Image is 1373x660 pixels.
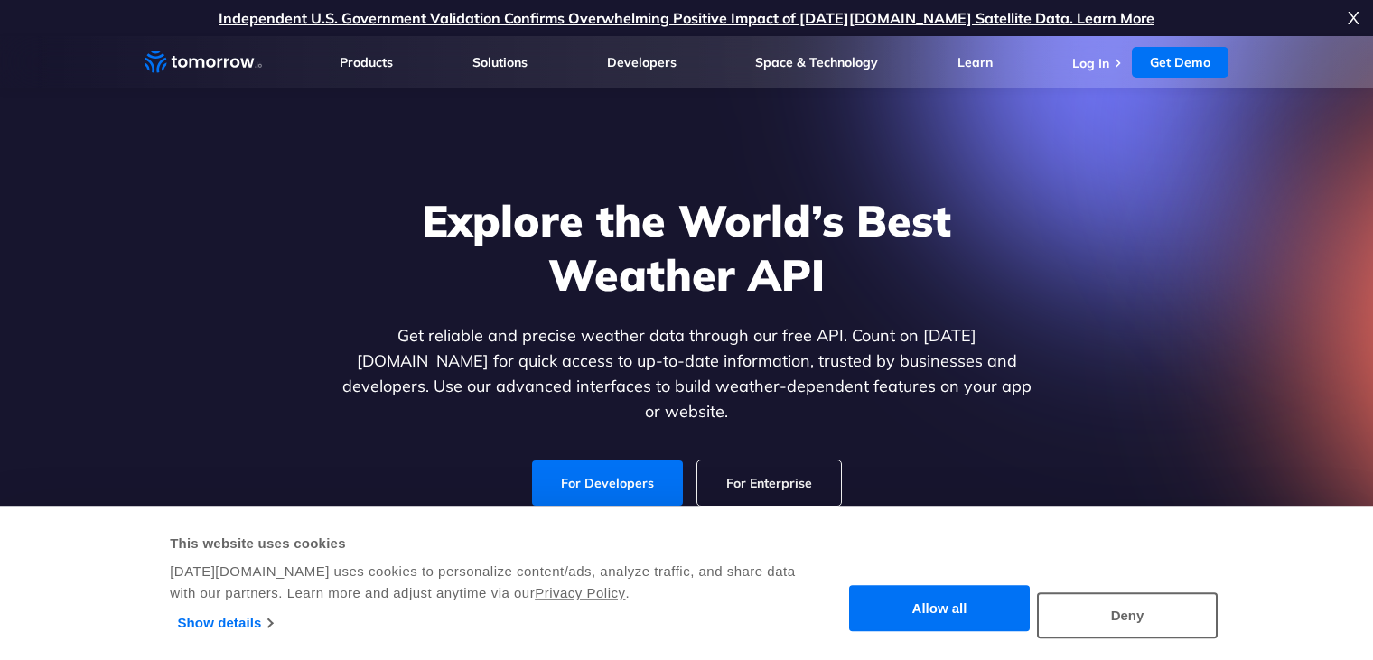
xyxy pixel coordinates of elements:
a: For Developers [532,460,683,506]
h1: Explore the World’s Best Weather API [338,193,1035,302]
a: Independent U.S. Government Validation Confirms Overwhelming Positive Impact of [DATE][DOMAIN_NAM... [219,9,1154,27]
a: Solutions [472,54,528,70]
a: Learn [957,54,993,70]
button: Deny [1037,592,1218,638]
a: Privacy Policy [535,585,625,600]
div: [DATE][DOMAIN_NAME] uses cookies to personalize content/ads, analyze traffic, and share data with... [170,561,798,604]
a: For Enterprise [697,460,841,506]
p: Get reliable and precise weather data through our free API. Count on [DATE][DOMAIN_NAME] for quic... [338,323,1035,424]
a: Developers [607,54,677,70]
div: This website uses cookies [170,533,798,554]
a: Show details [178,609,273,637]
a: Log In [1072,55,1109,71]
button: Allow all [849,586,1030,632]
a: Space & Technology [755,54,878,70]
a: Get Demo [1132,47,1228,78]
a: Products [340,54,393,70]
a: Home link [145,49,262,76]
